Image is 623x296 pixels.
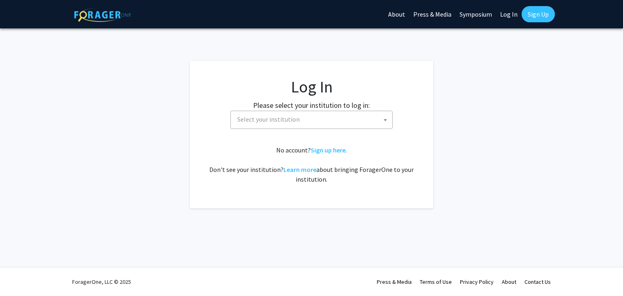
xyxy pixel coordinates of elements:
a: About [502,278,516,285]
a: Contact Us [524,278,551,285]
a: Privacy Policy [460,278,494,285]
a: Terms of Use [420,278,452,285]
a: Sign up here [311,146,346,154]
img: ForagerOne Logo [74,8,131,22]
a: Press & Media [377,278,412,285]
div: ForagerOne, LLC © 2025 [72,268,131,296]
label: Please select your institution to log in: [253,100,370,111]
h1: Log In [206,77,417,97]
a: Learn more about bringing ForagerOne to your institution [284,165,316,174]
a: Sign Up [522,6,555,22]
div: No account? . Don't see your institution? about bringing ForagerOne to your institution. [206,145,417,184]
span: Select your institution [230,111,393,129]
span: Select your institution [234,111,392,128]
span: Select your institution [237,115,300,123]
